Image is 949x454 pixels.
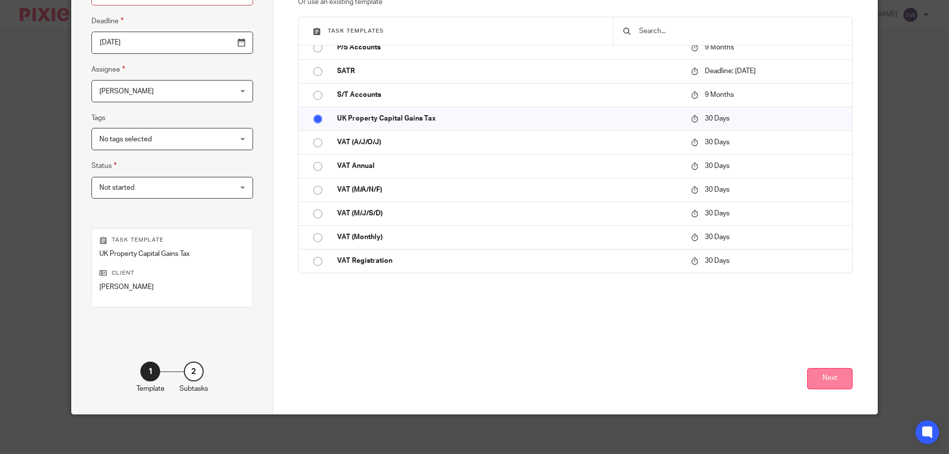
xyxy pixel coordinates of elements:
p: VAT (M/A/N/F) [337,185,681,195]
p: SATR [337,66,681,76]
p: UK Property Capital Gains Tax [337,114,681,124]
input: Search... [638,26,842,37]
label: Status [91,160,117,171]
span: 30 Days [705,115,730,122]
span: Deadline: [DATE] [705,68,756,75]
span: Not started [99,184,134,191]
span: No tags selected [99,136,152,143]
p: VAT Annual [337,161,681,171]
p: VAT (Monthly) [337,232,681,242]
p: Task template [99,236,245,244]
span: 9 Months [705,91,734,98]
span: 30 Days [705,139,730,146]
span: [PERSON_NAME] [99,88,154,95]
span: Task templates [328,28,384,34]
p: S/T Accounts [337,90,681,100]
p: Client [99,269,245,277]
p: Template [136,384,165,394]
div: 1 [140,362,160,381]
p: VAT (M/J/S/D) [337,208,681,218]
p: VAT (A/J/O/J) [337,137,681,147]
p: P/S Accounts [337,42,681,52]
span: 30 Days [705,258,730,265]
span: 30 Days [705,234,730,241]
div: 2 [184,362,204,381]
label: Assignee [91,64,125,75]
button: Next [807,368,853,389]
span: 9 Months [705,44,734,51]
span: 30 Days [705,210,730,217]
p: VAT Registration [337,256,681,266]
label: Deadline [91,15,124,27]
p: Subtasks [179,384,208,394]
span: 30 Days [705,163,730,169]
label: Tags [91,113,105,123]
p: [PERSON_NAME] [99,282,245,292]
p: UK Property Capital Gains Tax [99,249,245,259]
span: 30 Days [705,186,730,193]
input: Pick a date [91,32,253,54]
